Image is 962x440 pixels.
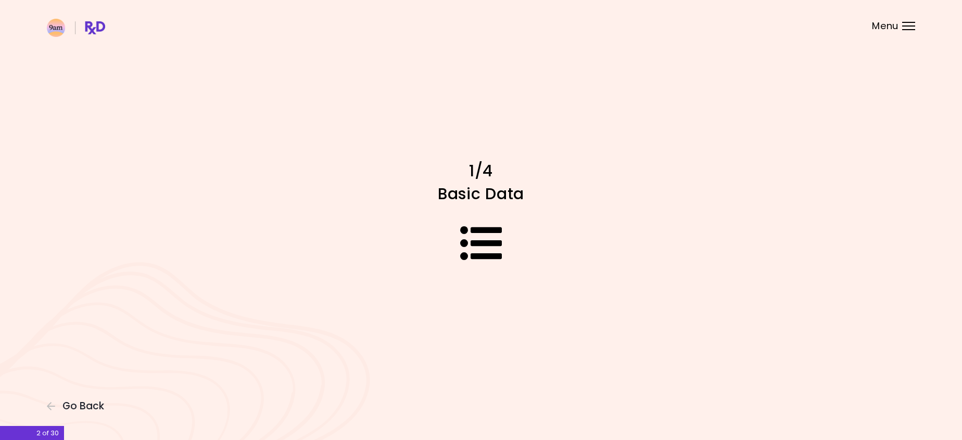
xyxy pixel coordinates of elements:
[62,400,104,412] span: Go Back
[299,161,663,181] h1: 1/4
[299,184,663,204] h1: Basic Data
[872,21,898,31] span: Menu
[47,400,109,412] button: Go Back
[47,19,105,37] img: RxDiet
